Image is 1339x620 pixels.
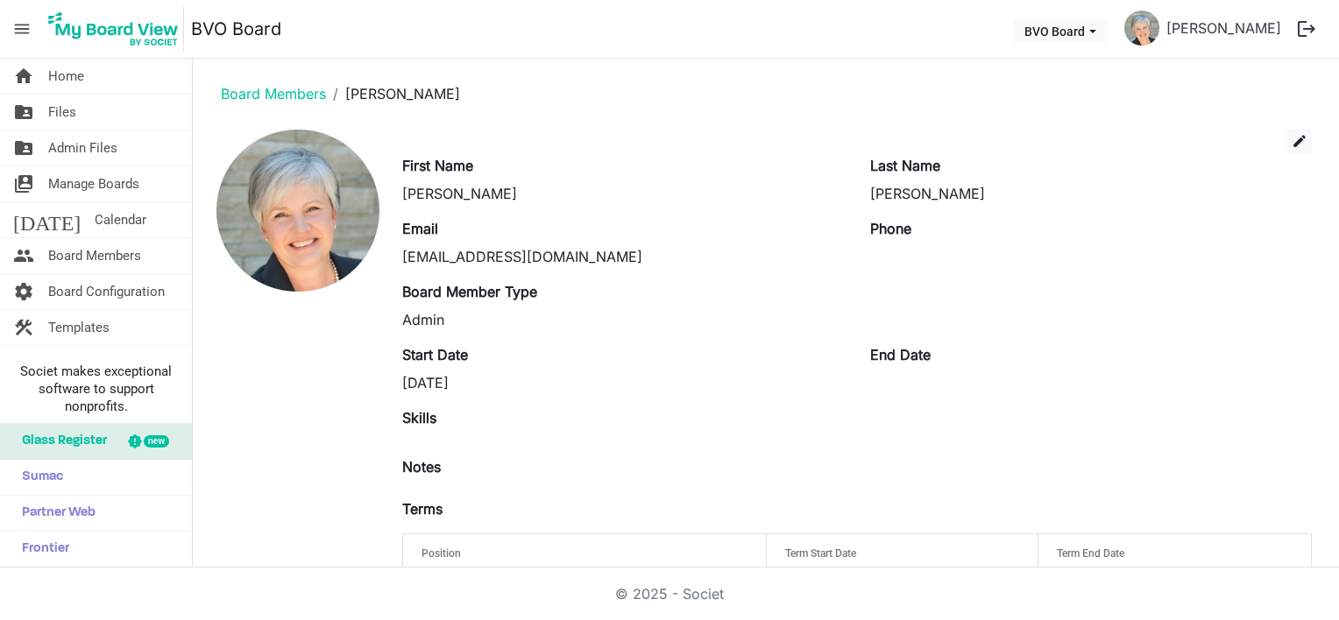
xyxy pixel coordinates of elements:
a: [PERSON_NAME] [1159,11,1288,46]
span: Admin Files [48,130,117,166]
span: Manage Boards [48,166,139,201]
span: [DATE] [13,202,81,237]
label: End Date [870,344,931,365]
label: First Name [402,155,473,176]
img: PyyS3O9hLMNWy5sfr9llzGd1zSo7ugH3aP_66mAqqOBuUsvSKLf-rP3SwHHrcKyCj7ldBY4ygcQ7lV8oQjcMMA_thumb.png [1124,11,1159,46]
span: Calendar [95,202,146,237]
button: logout [1288,11,1325,47]
span: Frontier [13,532,69,567]
div: [EMAIL_ADDRESS][DOMAIN_NAME] [402,246,844,267]
span: switch_account [13,166,34,201]
a: My Board View Logo [43,7,191,51]
label: Phone [870,218,911,239]
span: Partner Web [13,496,96,531]
span: settings [13,274,34,309]
div: [PERSON_NAME] [402,183,844,204]
div: [DATE] [402,372,844,393]
label: Skills [402,407,436,428]
a: Board Members [221,85,326,102]
a: BVO Board [191,11,281,46]
div: Admin [402,309,844,330]
div: [PERSON_NAME] [870,183,1312,204]
span: people [13,238,34,273]
span: Term End Date [1057,547,1124,560]
span: Term Start Date [785,547,856,560]
span: folder_shared [13,130,34,166]
span: Glass Register [13,424,107,459]
button: edit [1287,129,1312,155]
span: menu [5,12,39,46]
label: Notes [402,456,441,477]
label: Board Member Type [402,281,537,302]
img: PyyS3O9hLMNWy5sfr9llzGd1zSo7ugH3aP_66mAqqOBuUsvSKLf-rP3SwHHrcKyCj7ldBY4ygcQ7lV8oQjcMMA_full.png [216,130,379,292]
span: folder_shared [13,95,34,130]
span: home [13,59,34,94]
label: Last Name [870,155,940,176]
a: © 2025 - Societ [615,585,724,602]
div: new [144,435,169,447]
span: Societ makes exceptional software to support nonprofits. [8,363,184,415]
span: Sumac [13,460,63,495]
label: Terms [402,498,443,519]
button: BVO Board dropdownbutton [1013,18,1108,43]
span: Board Members [48,238,141,273]
span: Position [422,547,461,560]
span: Templates [48,310,110,345]
li: [PERSON_NAME] [326,83,460,104]
span: construction [13,310,34,345]
span: Home [48,59,84,94]
label: Email [402,218,438,239]
img: My Board View Logo [43,7,184,51]
span: Files [48,95,76,130]
span: Board Configuration [48,274,165,309]
span: edit [1292,133,1307,149]
label: Start Date [402,344,468,365]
